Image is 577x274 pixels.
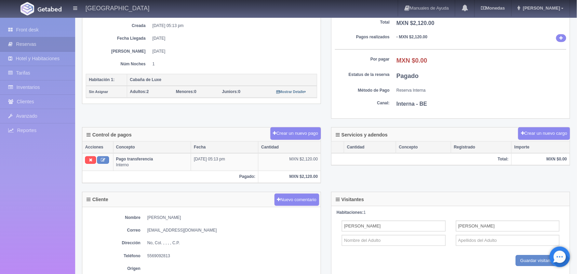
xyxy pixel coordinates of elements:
[89,77,115,82] b: Habitación 1:
[397,20,434,26] b: MXN $2,120.00
[147,253,317,259] dd: 5569092813
[191,142,258,153] th: Fecha
[397,35,428,39] b: - MXN $2,120.00
[344,142,396,153] th: Cantidad
[86,132,132,138] h4: Control de pagos
[91,61,146,67] dt: Núm Noches
[147,227,317,233] dd: [EMAIL_ADDRESS][DOMAIN_NAME]
[512,142,570,153] th: Importe
[85,3,149,12] h4: [GEOGRAPHIC_DATA]
[397,101,427,107] b: Interna - BE
[21,2,34,15] img: Getabed
[335,56,390,62] dt: Por pagar
[342,221,446,232] input: Nombre del Adulto
[91,49,146,54] dt: [PERSON_NAME]
[332,153,512,165] th: Total:
[86,266,140,272] dt: Origen
[456,235,560,246] input: Apellidos del Adulto
[222,89,241,94] span: 0
[152,23,312,29] dd: [DATE] 05:13 pm
[337,210,565,216] div: 1
[335,88,390,93] dt: Método de Pago
[116,157,153,161] b: Pago transferencia
[191,153,258,171] td: [DATE] 05:13 pm
[397,57,427,64] b: MXN $0.00
[335,34,390,40] dt: Pagos realizados
[397,73,419,79] b: Pagado
[91,23,146,29] dt: Creada
[222,89,238,94] strong: Juniors:
[336,197,364,202] h4: Visitantes
[270,127,321,140] button: Crear un nuevo pago
[82,142,113,153] th: Acciones
[176,89,197,94] span: 0
[335,19,390,25] dt: Total
[130,89,149,94] span: 2
[152,61,312,67] dd: 1
[91,36,146,41] dt: Fecha Llegada
[113,142,191,153] th: Concepto
[276,89,306,94] a: Mostrar Detalle
[127,74,317,86] th: Cabaña de Luxe
[147,215,317,221] dd: [PERSON_NAME]
[518,127,570,140] button: Crear un nuevo cargo
[336,132,388,138] h4: Servicios y adendos
[152,49,312,54] dd: [DATE]
[86,240,140,246] dt: Dirección
[258,153,321,171] td: MXN $2,120.00
[521,5,560,11] span: [PERSON_NAME]
[274,194,320,206] button: Nuevo comentario
[38,6,62,12] img: Getabed
[451,142,512,153] th: Registrado
[258,171,321,183] th: MXN $2,120.00
[86,197,108,202] h4: Cliente
[516,255,562,266] input: Guardar visitantes
[130,89,147,94] strong: Adultos:
[335,100,390,106] dt: Canal:
[481,5,505,11] b: Monedas
[456,221,560,232] input: Apellidos del Adulto
[86,215,140,221] dt: Nombre
[82,171,258,183] th: Pagado:
[397,88,566,93] dd: Reserva Interna
[337,210,364,215] strong: Habitaciones:
[176,89,194,94] strong: Menores:
[335,72,390,78] dt: Estatus de la reserva
[89,90,108,94] small: Sin Asignar
[396,142,451,153] th: Concepto
[113,153,191,171] td: Interno
[258,142,321,153] th: Cantidad
[276,90,306,94] small: Mostrar Detalle
[147,240,317,246] dd: No, Col. , , , , C.P.
[342,235,446,246] input: Nombre del Adulto
[512,153,570,165] th: MXN $0.00
[86,253,140,259] dt: Teléfono
[152,36,312,41] dd: [DATE]
[86,227,140,233] dt: Correo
